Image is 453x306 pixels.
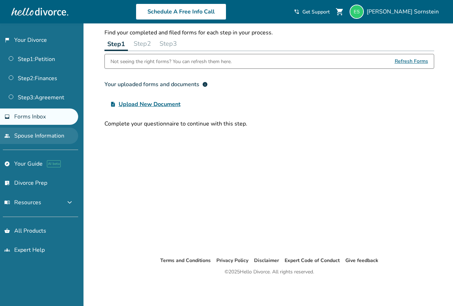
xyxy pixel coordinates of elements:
button: Step1 [104,37,128,51]
span: AI beta [47,160,61,167]
span: Forms Inbox [14,113,46,121]
a: Expert Code of Conduct [285,257,340,264]
span: Resources [4,199,41,206]
img: evan@evansornstein.com [350,5,364,19]
a: Schedule A Free Info Call [136,4,226,20]
span: info [202,82,208,87]
iframe: Chat Widget [417,272,453,306]
div: Complete your questionnaire to continue with this step. [104,120,434,128]
span: groups [4,247,10,253]
span: menu_book [4,200,10,205]
a: phone_in_talkGet Support [294,9,330,15]
span: [PERSON_NAME] Sornstein [367,8,442,16]
div: © 2025 Hello Divorce. All rights reserved. [225,268,314,276]
div: Your uploaded forms and documents [104,80,208,89]
li: Disclaimer [254,256,279,265]
span: Refresh Forms [395,54,428,68]
span: Get Support [302,9,330,15]
div: Not seeing the right forms? You can refresh them here. [110,54,232,68]
a: Privacy Policy [216,257,248,264]
button: Step3 [157,37,180,51]
span: flag_2 [4,37,10,43]
button: Step2 [131,37,154,51]
span: shopping_cart [335,7,344,16]
span: explore [4,161,10,167]
li: Give feedback [345,256,378,265]
span: Upload New Document [119,100,180,109]
p: Find your completed and filed forms for each step in your process. [104,29,434,37]
span: shopping_basket [4,228,10,234]
a: Terms and Conditions [160,257,211,264]
span: upload_file [110,101,116,107]
span: list_alt_check [4,180,10,186]
span: people [4,133,10,139]
span: phone_in_talk [294,9,300,15]
span: inbox [4,114,10,119]
span: expand_more [65,198,74,207]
